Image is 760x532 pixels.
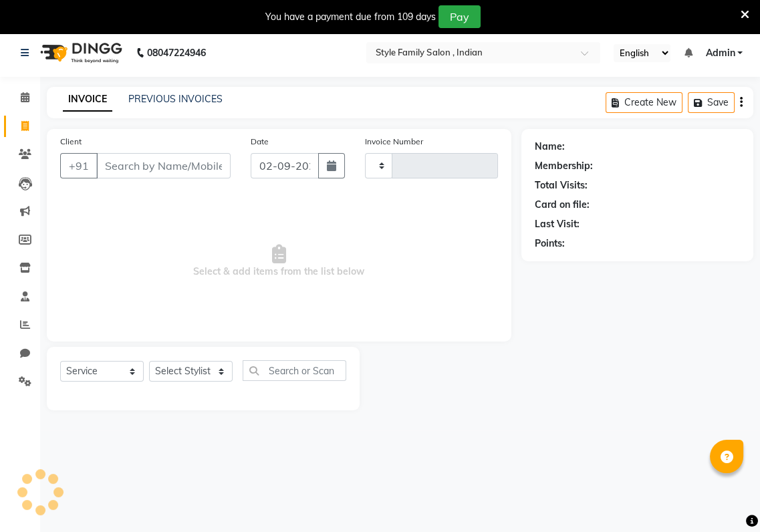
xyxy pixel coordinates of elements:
[243,360,346,381] input: Search or Scan
[60,136,82,148] label: Client
[535,159,593,173] div: Membership:
[535,178,588,192] div: Total Visits:
[365,136,423,148] label: Invoice Number
[535,140,565,154] div: Name:
[265,10,436,24] div: You have a payment due from 109 days
[60,153,98,178] button: +91
[34,34,126,72] img: logo
[63,88,112,112] a: INVOICE
[147,34,206,72] b: 08047224946
[96,153,231,178] input: Search by Name/Mobile/Email/Code
[535,237,565,251] div: Points:
[251,136,269,148] label: Date
[60,194,498,328] span: Select & add items from the list below
[438,5,481,28] button: Pay
[705,46,735,60] span: Admin
[688,92,735,113] button: Save
[535,217,580,231] div: Last Visit:
[535,198,590,212] div: Card on file:
[606,92,682,113] button: Create New
[128,93,223,105] a: PREVIOUS INVOICES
